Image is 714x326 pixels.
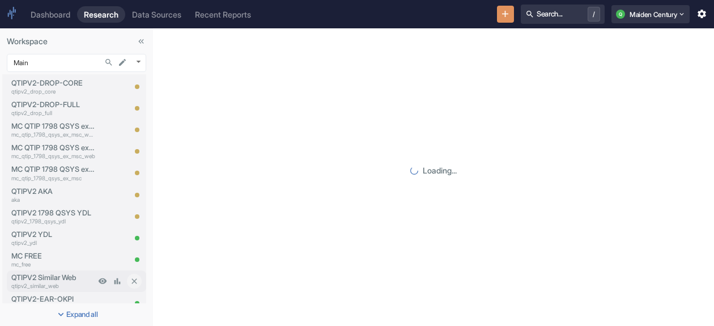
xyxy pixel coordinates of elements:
button: Expand all [2,306,151,324]
p: MC QTIP 1798 QSYS ex MSC WEB in YDL [11,121,95,132]
a: QTIPV2-EAR-OKPIdev_qtipv2_ear_okpi [11,294,95,312]
a: QTIPV2-DROP-FULLqtipv2_drop_full [11,99,95,117]
p: mc_qtip_1798_qsys_ex_msc [11,174,95,183]
a: MC QTIP 1798 QSYS ex MSC WEB in YDLmc_qtip_1798_qsys_ex_msc_web_in_ydl [11,121,95,139]
button: Collapse Sidebar [134,34,148,49]
p: QTIPV2-EAR-OKPI [11,294,95,304]
div: Dashboard [31,10,70,19]
div: Data Sources [132,10,181,19]
p: QTIPV2-DROP-FULL [11,99,95,110]
p: QTIPV2 YDL [11,229,95,240]
button: QMaiden Century [611,5,690,23]
button: Search.../ [521,5,605,24]
a: Dashboard [24,6,77,23]
div: Research [84,10,118,19]
a: MC QTIP 1798 QSYS ex MSC WEBmc_qtip_1798_qsys_ex_msc_web [11,142,95,160]
p: mc_free [11,260,95,269]
a: View Analysis [110,274,125,289]
a: QTIPV2 AKAaka [11,186,95,204]
p: qtipv2_drop_full [11,109,95,117]
p: MC QTIP 1798 QSYS ex MSC WEB [11,142,95,153]
p: QTIPV2 AKA [11,186,95,197]
p: aka [11,196,95,204]
p: mc_qtip_1798_qsys_ex_msc_web [11,152,95,160]
div: Recent Reports [195,10,251,19]
p: MC FREE [11,251,95,261]
a: Recent Reports [188,6,258,23]
a: QTIPV2-DROP-COREqtipv2_drop_core [11,78,95,96]
p: MC QTIP 1798 QSYS ex MSC [11,164,95,175]
button: New Resource [497,6,515,23]
div: Main [7,54,146,72]
p: Workspace [7,35,146,47]
button: Close item [127,274,142,289]
p: mc_qtip_1798_qsys_ex_msc_web_in_ydl [11,130,95,139]
p: qtipv2_drop_core [11,87,95,96]
a: MC FREEmc_free [11,251,95,269]
a: QTIPV2 YDLqtipv2_ydl [11,229,95,247]
a: QTIPV2 Similar Webqtipv2_similar_web [11,272,95,290]
p: QTIPV2 Similar Web [11,272,95,283]
p: Loading... [423,164,457,176]
a: MC QTIP 1798 QSYS ex MSCmc_qtip_1798_qsys_ex_msc [11,164,95,182]
p: QTIPV2-DROP-CORE [11,78,95,88]
svg: Close item [130,277,139,286]
button: edit [115,55,130,70]
div: Q [616,10,625,19]
p: qtipv2_similar_web [11,282,95,290]
a: Research [77,6,125,23]
p: qtipv2_ydl [11,239,95,247]
a: QTIPV2 1798 QSYS YDLqtipv2_1798_qsys_ydl [11,208,95,226]
p: QTIPV2 1798 QSYS YDL [11,208,95,218]
p: qtipv2_1798_qsys_ydl [11,217,95,226]
a: Data Sources [125,6,188,23]
a: View Preview [95,274,110,289]
button: Search... [101,55,116,70]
